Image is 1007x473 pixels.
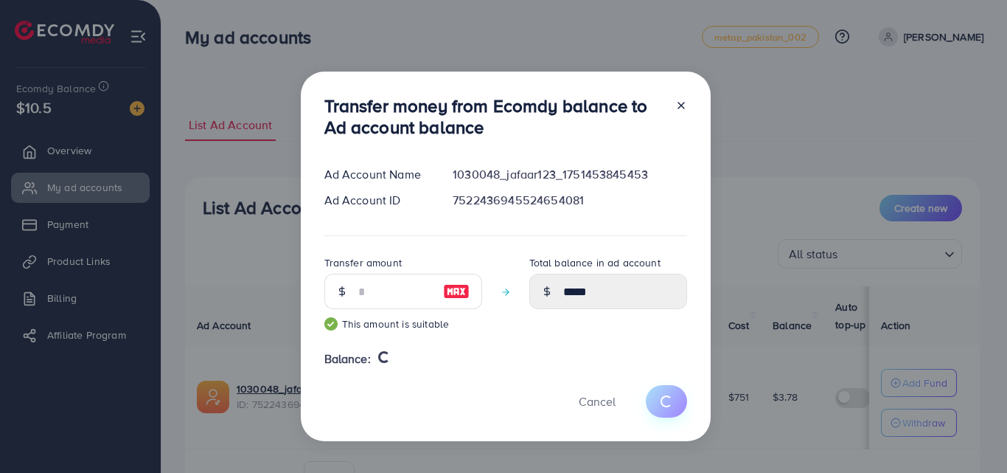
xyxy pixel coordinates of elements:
div: Ad Account ID [313,192,442,209]
div: 1030048_jafaar123_1751453845453 [441,166,698,183]
button: Cancel [560,385,634,417]
h3: Transfer money from Ecomdy balance to Ad account balance [324,95,663,138]
div: Ad Account Name [313,166,442,183]
small: This amount is suitable [324,317,482,331]
span: Balance: [324,351,371,367]
img: image [443,283,470,300]
img: guide [324,317,338,331]
label: Transfer amount [324,255,402,270]
iframe: Chat [944,407,996,462]
div: 7522436945524654081 [441,192,698,209]
span: Cancel [579,393,616,410]
label: Total balance in ad account [529,255,661,270]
